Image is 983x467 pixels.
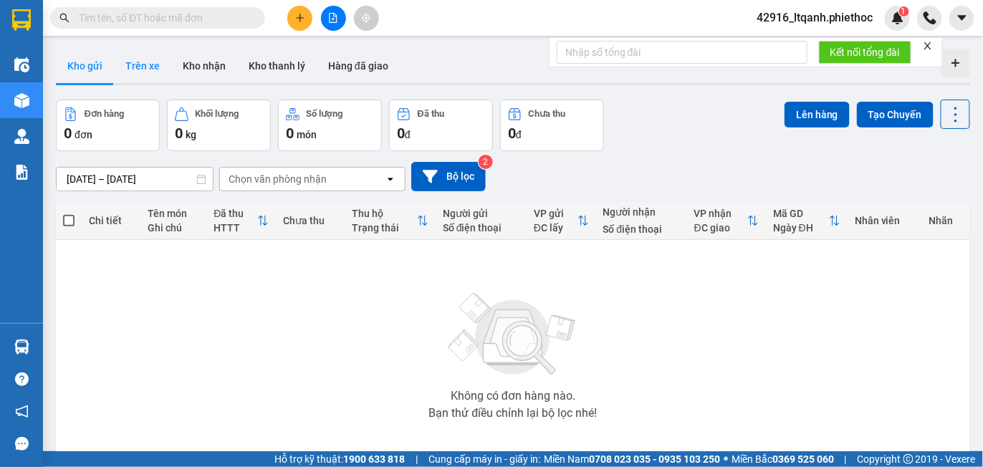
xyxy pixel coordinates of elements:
span: 0 [64,125,72,142]
div: Chưa thu [529,109,566,119]
img: phone-icon [924,11,936,24]
th: Toggle SortBy [687,202,766,240]
span: Hỗ trợ kỹ thuật: [274,451,405,467]
span: 42916_ltqanh.phiethoc [745,9,885,27]
button: aim [354,6,379,31]
div: Bạn thử điều chỉnh lại bộ lọc nhé! [428,408,597,419]
th: Toggle SortBy [345,202,436,240]
button: Kho gửi [56,49,114,83]
button: Số lượng0món [278,100,382,151]
div: Nhân viên [855,215,915,226]
th: Toggle SortBy [527,202,596,240]
div: Tên món [148,208,200,219]
input: Nhập số tổng đài [557,41,807,64]
button: Hàng đã giao [317,49,400,83]
div: VP nhận [694,208,747,219]
button: Chưa thu0đ [500,100,604,151]
span: file-add [328,13,338,23]
div: Chưa thu [283,215,338,226]
div: ĐC giao [694,222,747,233]
div: Mã GD [773,208,829,219]
span: Kết nối tổng đài [830,44,900,60]
div: Thu hộ [353,208,417,219]
div: Người nhận [603,206,680,218]
button: Đơn hàng0đơn [56,100,160,151]
div: Số lượng [307,109,343,119]
span: Miền Nam [544,451,720,467]
span: đơn [75,129,92,140]
span: close [923,41,933,51]
div: VP gửi [534,208,577,219]
div: Người gửi [443,208,519,219]
button: Khối lượng0kg [167,100,271,151]
div: Ngày ĐH [773,222,829,233]
img: warehouse-icon [14,340,29,355]
img: warehouse-icon [14,129,29,144]
th: Toggle SortBy [766,202,848,240]
div: Khối lượng [196,109,239,119]
div: Đã thu [418,109,444,119]
img: warehouse-icon [14,57,29,72]
div: Đã thu [214,208,257,219]
strong: 1900 633 818 [343,453,405,465]
span: đ [405,129,411,140]
span: món [297,129,317,140]
div: Tạo kho hàng mới [941,49,970,77]
input: Select a date range. [57,168,213,191]
div: Trạng thái [353,222,417,233]
div: Đơn hàng [85,109,124,119]
span: notification [15,405,29,418]
span: kg [186,129,196,140]
span: 1 [901,6,906,16]
svg: open [385,173,396,185]
button: Lên hàng [785,102,850,127]
span: copyright [903,454,914,464]
div: Số điện thoại [443,222,519,233]
button: Bộ lọc [411,162,486,191]
span: ⚪️ [724,456,728,462]
th: Toggle SortBy [206,202,276,240]
button: plus [287,6,312,31]
div: Chi tiết [89,215,133,226]
img: solution-icon [14,165,29,180]
span: plus [295,13,305,23]
div: ĐC lấy [534,222,577,233]
img: svg+xml;base64,PHN2ZyBjbGFzcz0ibGlzdC1wbHVnX19zdmciIHhtbG5zPSJodHRwOi8vd3d3LnczLm9yZy8yMDAwL3N2Zy... [441,284,585,385]
span: Cung cấp máy in - giấy in: [428,451,540,467]
div: Ghi chú [148,222,200,233]
button: Đã thu0đ [389,100,493,151]
div: Chọn văn phòng nhận [229,172,327,186]
span: question-circle [15,372,29,386]
button: Kho nhận [171,49,237,83]
span: 0 [508,125,516,142]
strong: 0708 023 035 - 0935 103 250 [589,453,720,465]
span: caret-down [956,11,969,24]
button: caret-down [949,6,974,31]
span: | [416,451,418,467]
strong: 0369 525 060 [772,453,834,465]
span: | [845,451,847,467]
img: logo-vxr [12,9,31,31]
span: đ [516,129,522,140]
button: Kết nối tổng đài [819,41,911,64]
img: icon-new-feature [891,11,904,24]
img: warehouse-icon [14,93,29,108]
div: Không có đơn hàng nào. [451,390,575,402]
span: 0 [397,125,405,142]
div: HTTT [214,222,257,233]
input: Tìm tên, số ĐT hoặc mã đơn [79,10,248,26]
sup: 1 [899,6,909,16]
span: 0 [175,125,183,142]
div: Nhãn [929,215,963,226]
button: Kho thanh lý [237,49,317,83]
span: aim [361,13,371,23]
span: search [59,13,69,23]
button: Tạo Chuyến [857,102,934,127]
span: 0 [286,125,294,142]
button: file-add [321,6,346,31]
button: Trên xe [114,49,171,83]
sup: 2 [479,155,493,169]
span: message [15,437,29,451]
span: Miền Bắc [732,451,834,467]
div: Số điện thoại [603,223,680,235]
